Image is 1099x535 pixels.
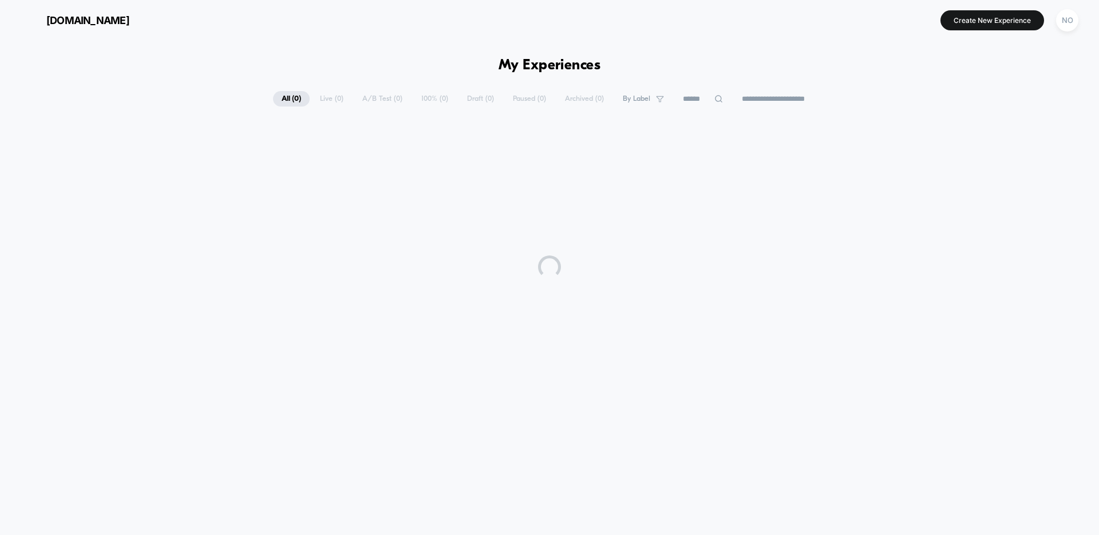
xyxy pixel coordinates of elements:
button: NO [1053,9,1082,32]
span: By Label [623,95,650,103]
button: Create New Experience [940,10,1044,30]
span: [DOMAIN_NAME] [46,14,129,26]
button: [DOMAIN_NAME] [17,11,133,29]
div: NO [1056,9,1078,32]
h1: My Experiences [499,57,601,74]
span: All ( 0 ) [273,91,310,107]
